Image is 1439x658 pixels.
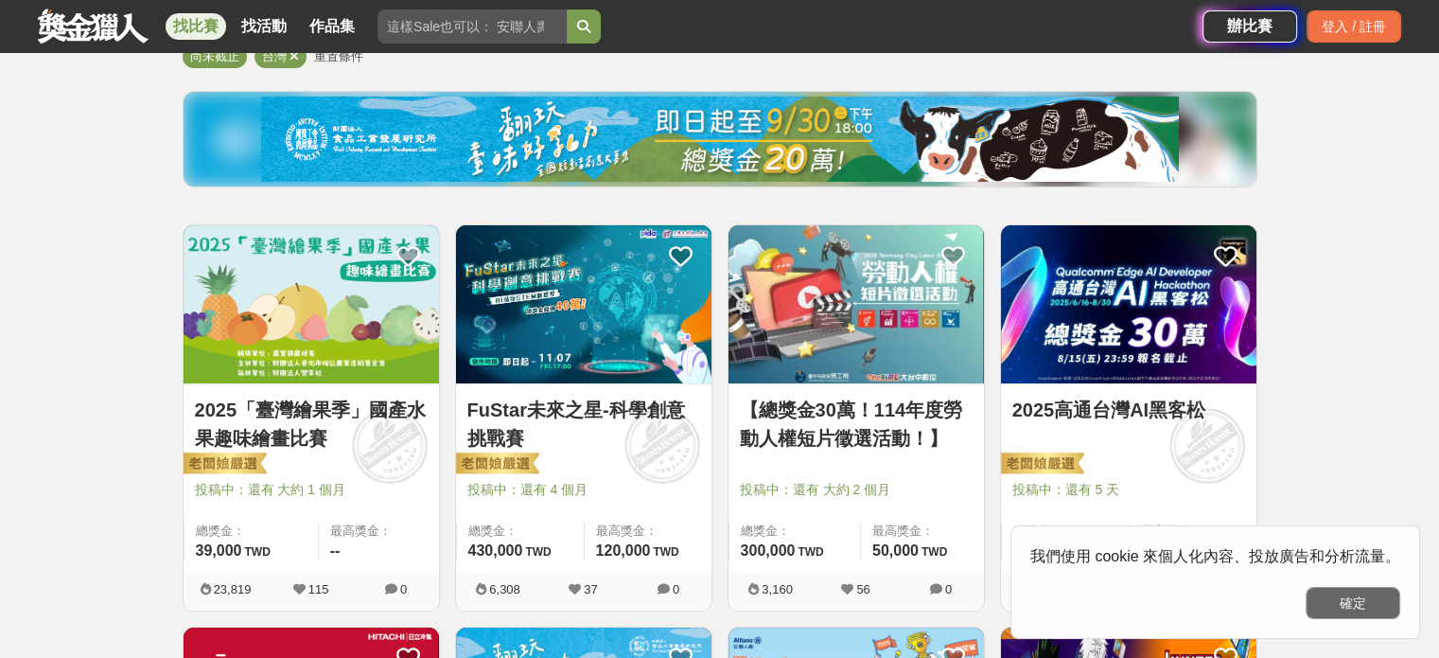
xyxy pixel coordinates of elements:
[456,225,711,383] img: Cover Image
[377,9,567,44] input: 這樣Sale也可以： 安聯人壽創意銷售法募集
[1001,225,1256,383] img: Cover Image
[180,452,267,478] img: 老闆娘嚴選
[214,582,252,596] span: 23,819
[1012,480,1245,500] span: 投稿中：還有 5 天
[330,522,428,541] span: 最高獎金：
[740,480,973,500] span: 投稿中：還有 大約 2 個月
[945,582,952,596] span: 0
[195,396,428,453] a: 2025「臺灣繪果季」國產水果趣味繪畫比賽
[653,545,678,559] span: TWD
[856,582,869,596] span: 56
[584,582,597,596] span: 37
[261,97,1179,182] img: bbde9c48-f993-4d71-8b4e-c9f335f69c12.jpg
[302,13,362,40] a: 作品集
[196,542,242,559] span: 39,000
[489,582,520,596] span: 6,308
[728,225,984,384] a: Cover Image
[1141,522,1245,541] span: 最高獎金：
[872,542,919,559] span: 50,000
[308,582,329,596] span: 115
[997,452,1084,478] img: 老闆娘嚴選
[1306,587,1400,619] button: 確定
[1307,10,1401,43] div: 登入 / 註冊
[1030,548,1400,564] span: 我們使用 cookie 來個人化內容、投放廣告和分析流量。
[195,480,428,500] span: 投稿中：還有 大約 1 個月
[190,49,239,63] span: 尚未截止
[1202,10,1297,43] a: 辦比賽
[184,225,439,384] a: Cover Image
[1013,522,1117,541] span: 總獎金：
[468,522,572,541] span: 總獎金：
[762,582,793,596] span: 3,160
[468,542,523,559] span: 430,000
[184,225,439,383] img: Cover Image
[234,13,294,40] a: 找活動
[728,225,984,383] img: Cover Image
[1001,225,1256,384] a: Cover Image
[740,396,973,453] a: 【總獎金30萬！114年度勞動人權短片徵選活動！】
[262,49,287,63] span: 台灣
[467,480,700,500] span: 投稿中：還有 4 個月
[525,545,551,559] span: TWD
[196,522,307,541] span: 總獎金：
[596,542,651,559] span: 120,000
[166,13,226,40] a: 找比賽
[456,225,711,384] a: Cover Image
[314,49,363,63] span: 重置條件
[467,396,700,453] a: FuStar未來之星-科學創意挑戰賽
[741,542,796,559] span: 300,000
[244,545,270,559] span: TWD
[872,522,973,541] span: 最高獎金：
[1012,396,1245,424] a: 2025高通台灣AI黑客松
[596,522,700,541] span: 最高獎金：
[452,452,539,478] img: 老闆娘嚴選
[741,522,849,541] span: 總獎金：
[798,545,823,559] span: TWD
[330,542,341,559] span: --
[673,582,679,596] span: 0
[400,582,407,596] span: 0
[921,545,947,559] span: TWD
